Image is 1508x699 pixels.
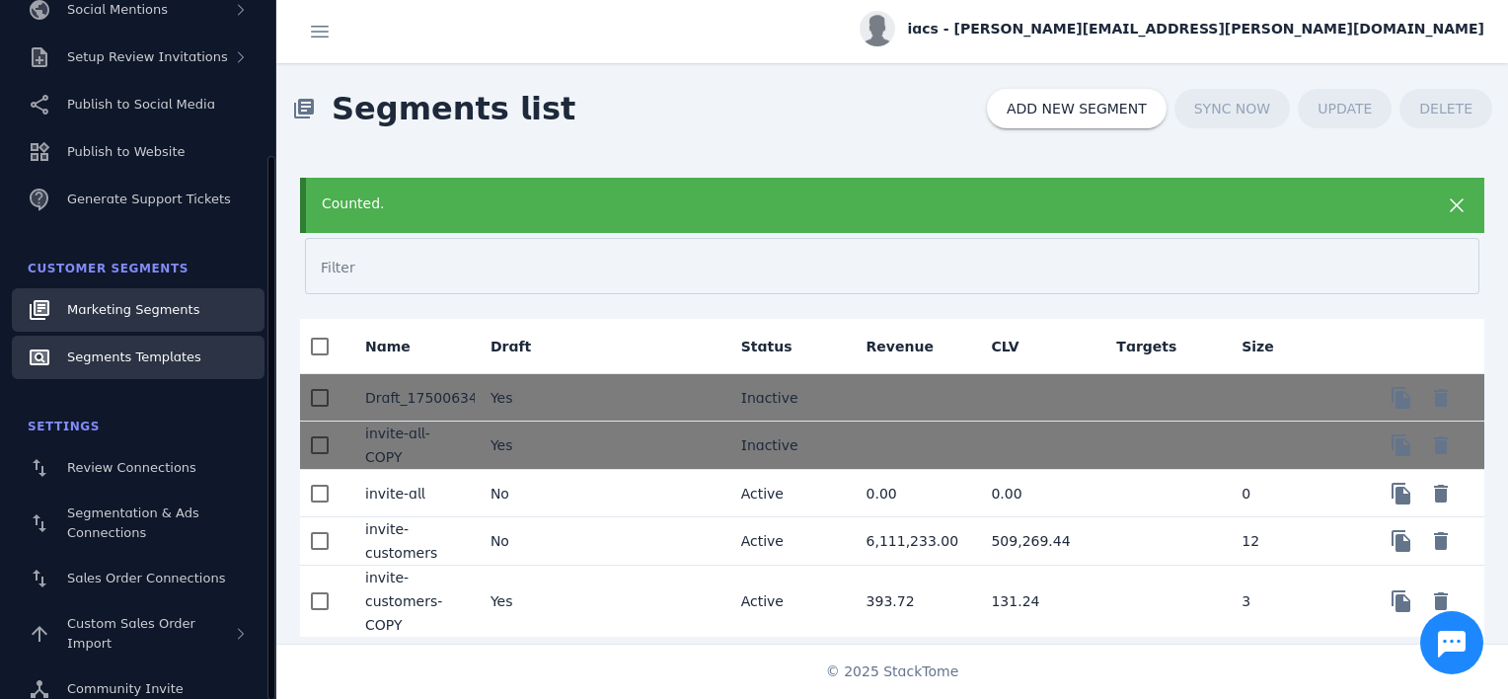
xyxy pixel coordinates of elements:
button: Delete [1421,474,1461,513]
div: Draft [490,337,531,356]
mat-cell: 0.00 [851,470,976,517]
button: Delete [1421,378,1461,418]
button: ADD NEW SEGMENT [987,89,1167,128]
span: Social Mentions [67,2,168,17]
div: Revenue [867,337,934,356]
mat-cell: invite-customers-COPY [349,566,475,637]
mat-cell: Inactive [725,374,851,422]
mat-cell: 131.24 [975,566,1100,637]
a: Segmentation & Ads Connections [12,494,264,553]
div: CLV [991,337,1018,356]
div: Name [365,337,428,356]
a: Marketing Segments [12,288,264,332]
button: Copy [1382,378,1421,418]
mat-cell: invite-all-COPY [349,422,475,470]
mat-cell: invite-customers [349,517,475,566]
div: Size [1242,337,1274,356]
button: Delete [1421,521,1461,561]
span: iacs - [PERSON_NAME][EMAIL_ADDRESS][PERSON_NAME][DOMAIN_NAME] [907,19,1484,39]
span: Publish to Social Media [67,97,215,112]
mat-cell: Yes [475,422,600,470]
a: Publish to Website [12,130,264,174]
span: Generate Support Tickets [67,192,231,206]
span: Review Connections [67,460,196,475]
button: Delete [1421,426,1461,465]
span: Customer Segments [28,262,188,275]
mat-cell: Yes [475,374,600,422]
span: ADD NEW SEGMENT [1007,102,1147,116]
mat-cell: Active [725,566,851,637]
span: Custom Sales Order Import [67,616,195,651]
div: Status [741,337,792,356]
div: Draft [490,337,549,356]
mat-cell: 0 [1226,470,1351,517]
mat-cell: No [475,470,600,517]
div: CLV [991,337,1036,356]
div: Revenue [867,337,951,356]
span: Segments list [316,69,591,148]
span: Publish to Website [67,144,185,159]
span: © 2025 StackTome [826,661,959,682]
button: Copy [1382,582,1421,621]
img: profile.jpg [860,11,895,46]
button: Copy [1382,426,1421,465]
button: Copy [1382,474,1421,513]
mat-cell: Yes [475,566,600,637]
mat-cell: Draft_1750063449489 [349,374,475,422]
span: Sales Order Connections [67,571,225,585]
mat-cell: Active [725,470,851,517]
mat-cell: 509,269.44 [975,517,1100,566]
div: Status [741,337,810,356]
span: Settings [28,420,100,433]
span: Community Invite [67,681,184,696]
button: iacs - [PERSON_NAME][EMAIL_ADDRESS][PERSON_NAME][DOMAIN_NAME] [860,11,1484,46]
span: Segments Templates [67,349,201,364]
mat-cell: Inactive [725,422,851,470]
mat-header-cell: Targets [1100,319,1226,374]
span: Segmentation & Ads Connections [67,505,199,540]
mat-icon: library_books [292,97,316,120]
a: Generate Support Tickets [12,178,264,221]
div: Name [365,337,411,356]
span: Marketing Segments [67,302,199,317]
mat-cell: 3 [1226,566,1351,637]
mat-cell: 12 [1226,517,1351,566]
div: Counted. [322,194,1354,214]
span: Setup Review Invitations [67,49,228,64]
a: Review Connections [12,446,264,490]
div: Size [1242,337,1292,356]
a: Segments Templates [12,336,264,379]
a: Publish to Social Media [12,83,264,126]
mat-cell: invite-all [349,470,475,517]
a: Sales Order Connections [12,557,264,600]
mat-cell: No [475,517,600,566]
button: Delete [1421,582,1461,621]
mat-cell: Active [725,517,851,566]
mat-label: Filter [321,260,355,275]
button: Copy [1382,521,1421,561]
mat-cell: 6,111,233.00 [851,517,976,566]
mat-cell: 393.72 [851,566,976,637]
mat-cell: 0.00 [975,470,1100,517]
